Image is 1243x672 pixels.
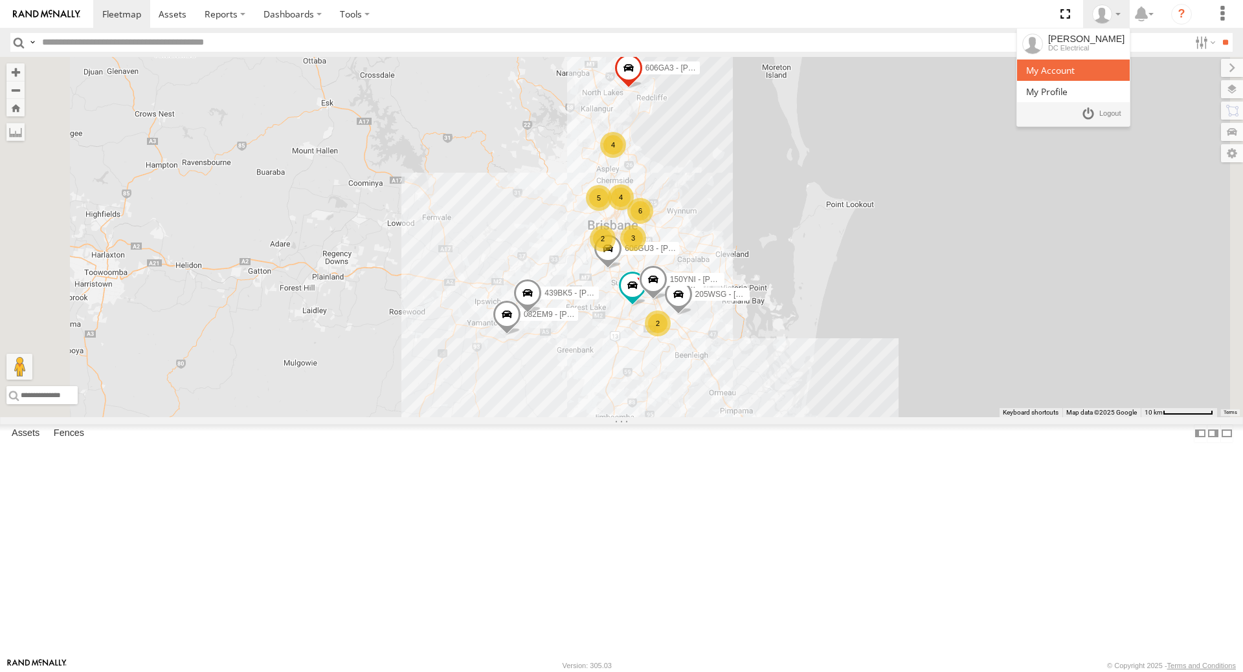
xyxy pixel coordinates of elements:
span: 205WSG - [PERSON_NAME] [695,289,798,298]
div: [PERSON_NAME] [1048,34,1125,44]
label: Fences [47,424,91,442]
label: Search Query [27,33,38,52]
label: Dock Summary Table to the Left [1194,424,1207,443]
button: Keyboard shortcuts [1003,408,1058,417]
label: Map Settings [1221,144,1243,162]
i: ? [1171,4,1192,25]
a: Terms [1224,410,1237,415]
button: Zoom Home [6,99,25,116]
div: 2 [645,310,671,336]
div: 4 [600,132,626,158]
a: Visit our Website [7,659,67,672]
img: rand-logo.svg [13,10,80,19]
div: 2 [590,226,616,252]
label: Assets [5,424,46,442]
button: Map Scale: 10 km per 74 pixels [1141,408,1217,417]
label: Hide Summary Table [1220,424,1233,443]
span: Map data ©2025 Google [1066,409,1137,416]
span: 439BK5 - [PERSON_NAME] [544,288,643,298]
button: Zoom in [6,63,25,81]
span: 10 km [1145,409,1163,416]
span: 150YNI - [PERSON_NAME] [670,275,767,284]
button: Drag Pegman onto the map to open Street View [6,354,32,380]
label: Measure [6,123,25,141]
label: Search Filter Options [1190,33,1218,52]
div: © Copyright 2025 - [1107,662,1236,669]
div: 5 [586,185,612,211]
button: Zoom out [6,81,25,99]
div: 6 [627,198,653,224]
div: 3 [620,225,646,251]
span: 082EM9 - [PERSON_NAME] [524,310,623,319]
div: Aaron Cluff [1088,5,1125,24]
label: Dock Summary Table to the Right [1207,424,1220,443]
div: DC Electrical [1048,44,1125,52]
div: 4 [608,184,634,210]
span: 606GU3 - [PERSON_NAME] [625,244,724,253]
a: Terms and Conditions [1167,662,1236,669]
div: Version: 305.03 [563,662,612,669]
span: 606GA3 - [PERSON_NAME] [645,63,745,72]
